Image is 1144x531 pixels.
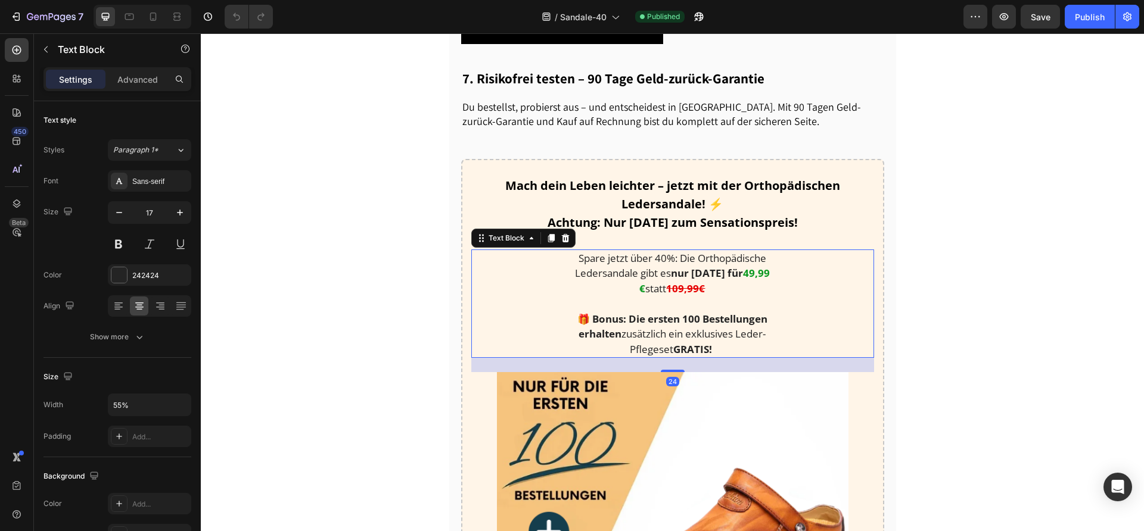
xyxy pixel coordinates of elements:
[1021,5,1060,29] button: Save
[43,115,76,126] div: Text style
[43,399,63,410] div: Width
[58,42,159,57] p: Text Block
[43,145,64,155] div: Styles
[43,270,62,280] div: Color
[5,5,89,29] button: 7
[43,431,71,442] div: Padding
[43,326,191,348] button: Show more
[347,181,597,197] strong: Achtung: Nur [DATE] zum Sensationspreis!
[43,298,77,314] div: Align
[560,11,607,23] span: Sandale-40
[555,11,558,23] span: /
[43,369,75,385] div: Size
[132,432,188,442] div: Add...
[9,218,29,227] div: Beta
[201,33,1144,531] iframe: Design area
[362,217,582,263] p: Spare jetzt über 40%: Die Orthopädische Ledersandale gibt es statt
[285,199,326,210] div: Text Block
[59,73,92,86] p: Settings
[225,5,273,29] div: Undo/Redo
[108,394,191,416] input: Auto
[43,204,75,220] div: Size
[117,73,158,86] p: Advanced
[465,343,478,353] div: 24
[132,176,188,187] div: Sans-serif
[647,11,680,22] span: Published
[465,248,504,262] strong: 109,99€
[377,279,567,308] strong: 🎁 Bonus: Die ersten 100 Bestellungen erhalten
[90,331,145,343] div: Show more
[1031,12,1050,22] span: Save
[43,176,58,186] div: Font
[11,127,29,136] div: 450
[262,67,682,95] p: Du bestellst, probierst aus – und entscheidest in [GEOGRAPHIC_DATA]. Mit 90 Tagen Geld-zurück-Gar...
[470,233,542,246] strong: nur [DATE] für
[472,309,511,323] strong: GRATIS!
[78,10,83,24] p: 7
[113,145,158,155] span: Paragraph 1*
[260,34,683,57] h2: 7. Risikofrei testen – 90 Tage Geld-zurück-Garantie
[132,270,188,281] div: 242424
[1075,11,1105,23] div: Publish
[1103,473,1132,501] div: Open Intercom Messenger
[439,233,569,262] strong: 49,99 €
[1065,5,1115,29] button: Publish
[43,498,62,509] div: Color
[362,278,582,324] p: zusätzlich ein exklusives Leder-Pflegeset
[132,499,188,510] div: Add...
[108,139,191,161] button: Paragraph 1*
[43,468,101,485] div: Background
[304,144,639,179] strong: Mach dein Leben leichter – jetzt mit der Orthopädischen Ledersandale! ⚡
